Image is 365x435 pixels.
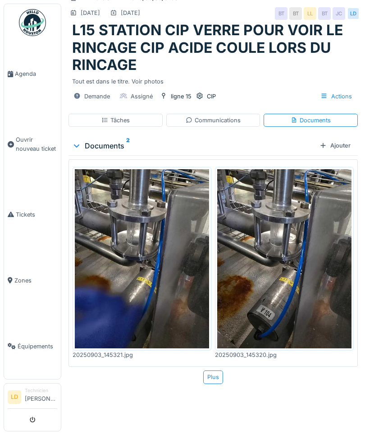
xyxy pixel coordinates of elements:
[8,387,57,409] a: LD Technicien[PERSON_NAME]
[25,387,57,394] div: Technicien
[19,9,46,36] img: Badge_color-CXgf-gQk.svg
[72,22,354,74] h1: L15 STATION CIP VERRE POUR VOIR LE RINCAGE CIP ACIDE COULE LORS DU RINCAGE
[131,92,153,101] div: Assigné
[8,390,21,404] li: LD
[207,92,216,101] div: CIP
[16,210,57,219] span: Tickets
[304,7,316,20] div: LL
[4,313,61,379] a: Équipements
[75,169,209,348] img: ch8mwyle32dcmxu7dq4aurn0tctz
[4,41,61,107] a: Agenda
[316,90,356,103] div: Actions
[171,92,192,101] div: ligne 15
[4,181,61,247] a: Tickets
[15,69,57,78] span: Agenda
[72,74,354,86] div: Tout est dans le titre. Voir photos
[18,342,57,351] span: Équipements
[217,169,351,348] img: r0vykee8prgc7t4b7sy2lzzwl03t
[289,7,302,20] div: BT
[126,140,130,151] sup: 2
[186,116,241,125] div: Communications
[101,116,130,125] div: Tâches
[316,139,354,152] div: Ajouter
[203,370,223,384] div: Plus
[73,351,211,359] div: 20250903_145321.jpg
[318,7,331,20] div: BT
[215,351,354,359] div: 20250903_145320.jpg
[84,92,110,101] div: Demande
[16,135,57,153] span: Ouvrir nouveau ticket
[333,7,345,20] div: JC
[121,9,140,17] div: [DATE]
[347,7,360,20] div: LD
[291,116,331,125] div: Documents
[81,9,100,17] div: [DATE]
[72,140,316,151] div: Documents
[275,7,287,20] div: BT
[4,247,61,313] a: Zones
[25,387,57,407] li: [PERSON_NAME]
[14,276,57,285] span: Zones
[4,107,61,181] a: Ouvrir nouveau ticket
